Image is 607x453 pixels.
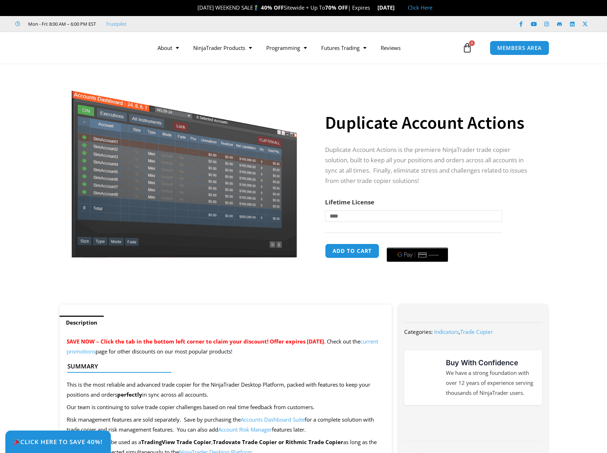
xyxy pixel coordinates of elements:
img: LogoAI | Affordable Indicators – NinjaTrader [48,35,125,61]
h3: Buy With Confidence [446,357,535,368]
button: Add to cart [325,244,379,258]
a: MEMBERS AREA [490,41,549,55]
span: Click Here to save 40%! [14,439,103,445]
a: About [150,40,186,56]
a: Account Risk Manager [218,426,272,433]
img: 🏌️‍♂️ [253,5,259,10]
span: [DATE] WEEKEND SALE Sitewide + Up To | Expires [190,4,377,11]
nav: Menu [150,40,461,56]
button: Buy with GPay [387,248,448,262]
a: 0 [452,37,483,58]
strong: 40% OFF [261,4,284,11]
a: Programming [259,40,314,56]
strong: [DATE] [377,4,401,11]
img: NinjaTrader Wordmark color RGB | Affordable Indicators – NinjaTrader [420,417,527,430]
label: Lifetime License [325,198,374,206]
span: SAVE NOW – Click the tab in the bottom left corner to claim your discount! Offer expires [DATE]. [67,338,325,345]
strong: perfectly [117,391,142,398]
p: We have a strong foundation with over 12 years of experience serving thousands of NinjaTrader users. [446,368,535,398]
a: Trustpilot [106,20,127,28]
a: Futures Trading [314,40,374,56]
a: NinjaTrader Products [186,40,259,56]
span: 0 [469,40,475,46]
a: Trade Copier [460,328,493,335]
img: 🎉 [192,5,197,10]
text: •••••• [429,253,440,258]
p: Risk management features are sold separately. Save by purchasing the for a complete solution with... [67,415,385,435]
img: ⌛ [370,5,376,10]
span: MEMBERS AREA [497,45,542,51]
p: This is the most reliable and advanced trade copier for the NinjaTrader Desktop Platform, packed ... [67,380,385,400]
span: Categories: [404,328,433,335]
p: Duplicate Account Actions is the premiere NinjaTrader trade copier solution, built to keep all yo... [325,145,533,186]
h1: Duplicate Account Actions [325,110,533,135]
p: Check out the page for other discounts on our most popular products! [67,337,385,357]
a: Reviews [374,40,408,56]
img: mark thumbs good 43913 | Affordable Indicators – NinjaTrader [411,365,437,391]
span: Mon - Fri: 8:00 AM – 6:00 PM EST [26,20,96,28]
span: , [434,328,493,335]
img: Screenshot 2024-08-26 15414455555 [70,76,299,258]
h4: Summary [67,363,379,370]
a: Accounts Dashboard Suite [241,416,305,423]
a: 🎉Click Here to save 40%! [5,431,111,453]
p: Our team is continuing to solve trade copier challenges based on real time feedback from customers. [67,402,385,412]
a: Indicators [434,328,459,335]
a: Description [60,316,104,330]
iframe: Secure payment input frame [385,243,449,243]
img: 🏭 [395,5,400,10]
a: Click Here [408,4,432,11]
strong: 70% OFF [325,4,348,11]
img: 🎉 [14,439,20,445]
